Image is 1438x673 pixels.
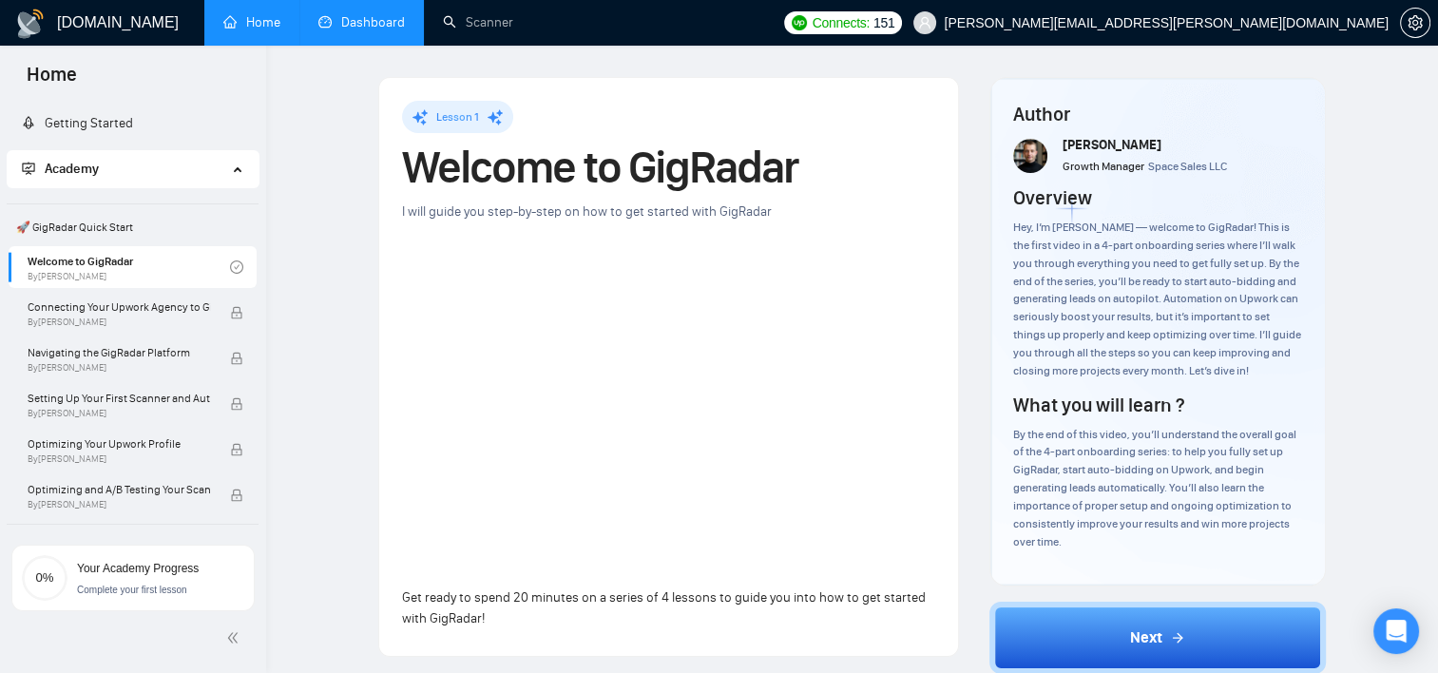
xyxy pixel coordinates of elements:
span: Optimizing Your Upwork Profile [28,434,210,453]
span: lock [230,489,243,502]
span: 🚀 GigRadar Quick Start [9,208,257,246]
span: Optimizing and A/B Testing Your Scanner for Better Results [28,480,210,499]
span: Academy [22,161,99,177]
span: Your Academy Progress [77,562,199,575]
span: Space Sales LLC [1148,160,1227,173]
span: Setting Up Your First Scanner and Auto-Bidder [28,389,210,408]
a: Welcome to GigRadarBy[PERSON_NAME] [28,246,230,288]
div: Open Intercom Messenger [1373,608,1419,654]
span: Connects: [813,12,870,33]
span: Connecting Your Upwork Agency to GigRadar [28,298,210,317]
img: upwork-logo.png [792,15,807,30]
span: By [PERSON_NAME] [28,453,210,465]
span: check-circle [230,260,243,274]
span: fund-projection-screen [22,162,35,175]
a: homeHome [223,14,280,30]
span: lock [230,306,243,319]
span: double-left [226,628,245,647]
div: Hey, I’m [PERSON_NAME] — welcome to GigRadar! This is the first video in a 4-part onboarding seri... [1013,219,1302,380]
span: Growth Manager [1063,160,1144,173]
span: Academy [45,161,99,177]
span: Lesson 1 [436,110,479,124]
a: rocketGetting Started [22,115,133,131]
span: By [PERSON_NAME] [28,499,210,510]
li: Getting Started [7,105,259,143]
img: vlad-t.jpg [1013,139,1047,173]
h4: Overview [1013,184,1092,211]
a: dashboardDashboard [318,14,405,30]
span: By [PERSON_NAME] [28,408,210,419]
a: searchScanner [443,14,513,30]
h1: Welcome to GigRadar [402,146,935,188]
span: user [918,16,931,29]
span: I will guide you step-by-step on how to get started with GigRadar [402,203,772,220]
span: lock [230,443,243,456]
div: By the end of this video, you’ll understand the overall goal of the 4-part onboarding series: to ... [1013,426,1302,551]
span: Navigating the GigRadar Platform [28,343,210,362]
span: Next [1130,626,1162,649]
span: Complete your first lesson [77,585,187,595]
button: setting [1400,8,1430,38]
span: 151 [873,12,894,33]
span: setting [1401,15,1429,30]
span: [PERSON_NAME] [1063,137,1161,153]
img: logo [15,9,46,39]
span: By [PERSON_NAME] [28,362,210,374]
span: lock [230,352,243,365]
span: By [PERSON_NAME] [28,317,210,328]
span: lock [230,397,243,411]
span: 0% [22,571,67,584]
a: setting [1400,15,1430,30]
span: Get ready to spend 20 minutes on a series of 4 lessons to guide you into how to get started with ... [402,589,926,626]
span: Home [11,61,92,101]
h4: What you will learn ? [1013,392,1184,418]
h4: Author [1013,101,1302,127]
